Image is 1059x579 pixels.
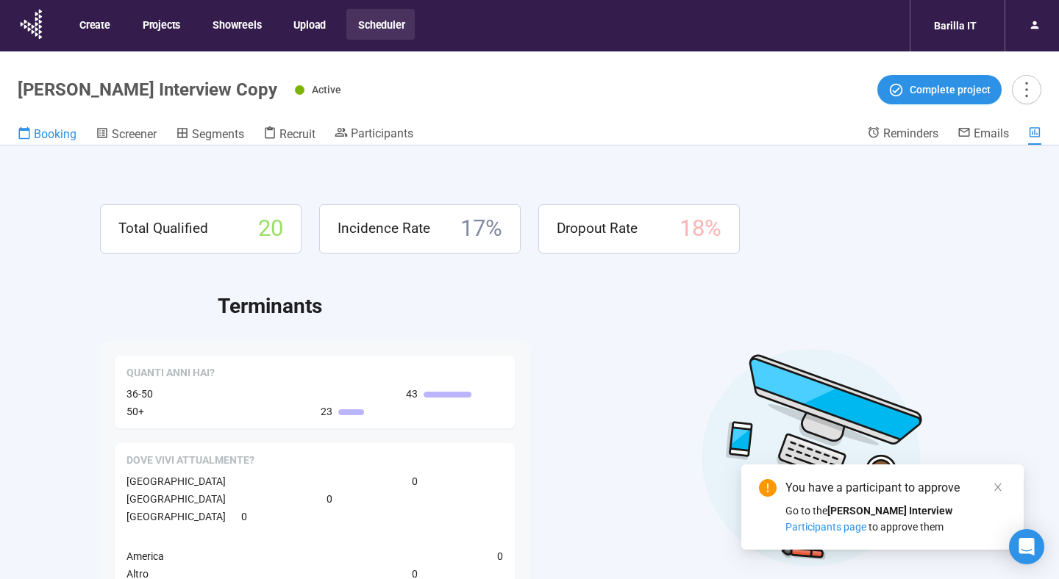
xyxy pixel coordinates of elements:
[321,403,332,420] span: 23
[18,79,277,100] h1: [PERSON_NAME] Interview Copy
[827,505,952,517] strong: [PERSON_NAME] Interview
[883,126,938,140] span: Reminders
[96,126,157,145] a: Screener
[497,548,503,564] span: 0
[218,290,960,323] h2: Terminants
[192,127,244,141] span: Segments
[312,84,341,96] span: Active
[335,126,413,143] a: Participants
[176,126,244,145] a: Segments
[867,126,938,143] a: Reminders
[351,126,413,140] span: Participants
[785,521,866,533] span: Participants page
[118,217,208,240] span: Total Qualified
[327,491,332,507] span: 0
[126,406,144,417] span: 50+
[1009,529,1044,564] div: Open Intercom Messenger
[910,82,991,98] span: Complete project
[279,127,315,141] span: Recruit
[785,503,1006,535] div: Go to the to approve them
[68,9,121,40] button: Create
[993,482,1003,492] span: close
[759,479,777,497] span: exclamation-circle
[34,127,76,141] span: Booking
[701,347,923,568] img: Desktop work notes
[126,493,226,505] span: [GEOGRAPHIC_DATA]
[131,9,190,40] button: Projects
[680,211,721,247] span: 18 %
[406,386,418,402] span: 43
[241,508,247,525] span: 0
[258,211,283,247] span: 20
[18,126,76,145] a: Booking
[338,217,430,240] span: Incidence Rate
[126,550,164,562] span: America
[126,388,153,400] span: 36-50
[201,9,271,40] button: Showreels
[412,473,418,489] span: 0
[785,479,1006,497] div: You have a participant to approve
[112,127,157,141] span: Screener
[1012,75,1041,104] button: more
[346,9,415,40] button: Scheduler
[126,366,215,381] span: Quanti anni hai?
[263,126,315,145] a: Recruit
[460,211,502,247] span: 17 %
[925,12,985,40] div: Barilla IT
[557,217,638,240] span: Dropout Rate
[282,9,336,40] button: Upload
[126,453,254,468] span: Dove vivi attualmente?
[1016,79,1036,99] span: more
[958,126,1009,143] a: Emails
[126,511,226,522] span: [GEOGRAPHIC_DATA]
[974,126,1009,140] span: Emails
[126,475,226,487] span: [GEOGRAPHIC_DATA]
[877,75,1002,104] button: Complete project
